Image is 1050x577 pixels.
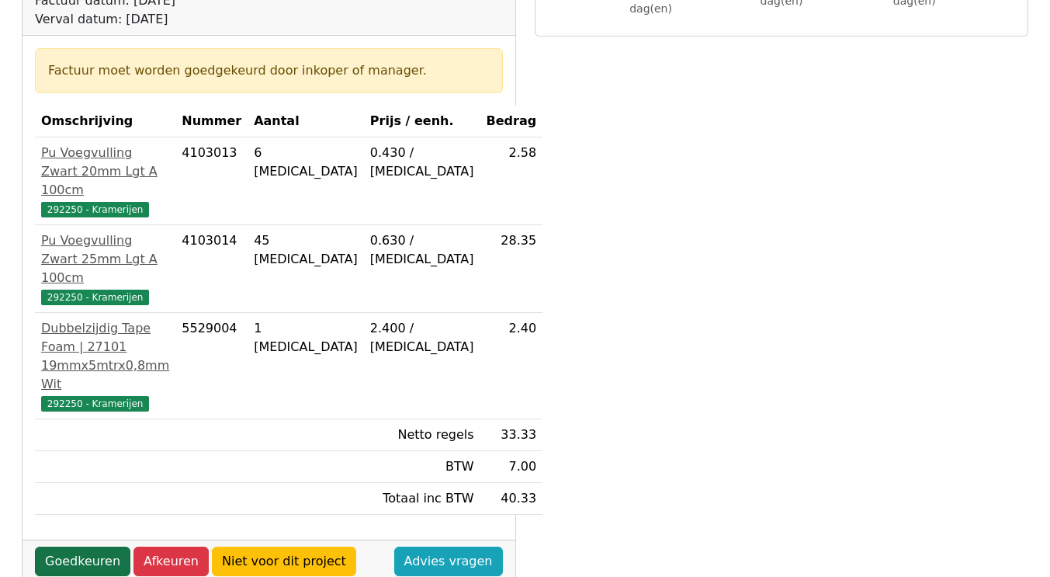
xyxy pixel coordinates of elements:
[175,313,248,419] td: 5529004
[41,144,169,200] div: Pu Voegvulling Zwart 20mm Lgt A 100cm
[480,137,543,225] td: 2.58
[175,225,248,313] td: 4103014
[364,106,480,137] th: Prijs / eenh.
[41,319,169,412] a: Dubbelzijdig Tape Foam | 27101 19mmx5mtrx0,8mm Wit292250 - Kramerijen
[480,313,543,419] td: 2.40
[48,61,490,80] div: Factuur moet worden goedgekeurd door inkoper of manager.
[35,106,175,137] th: Omschrijving
[254,319,358,356] div: 1 [MEDICAL_DATA]
[175,137,248,225] td: 4103013
[364,451,480,483] td: BTW
[41,231,169,306] a: Pu Voegvulling Zwart 25mm Lgt A 100cm292250 - Kramerijen
[41,396,149,412] span: 292250 - Kramerijen
[480,483,543,515] td: 40.33
[133,547,209,576] a: Afkeuren
[41,231,169,287] div: Pu Voegvulling Zwart 25mm Lgt A 100cm
[364,483,480,515] td: Totaal inc BTW
[254,231,358,269] div: 45 [MEDICAL_DATA]
[248,106,364,137] th: Aantal
[212,547,356,576] a: Niet voor dit project
[175,106,248,137] th: Nummer
[370,144,474,181] div: 0.430 / [MEDICAL_DATA]
[480,106,543,137] th: Bedrag
[480,225,543,313] td: 28.35
[35,547,130,576] a: Goedkeuren
[41,144,169,218] a: Pu Voegvulling Zwart 20mm Lgt A 100cm292250 - Kramerijen
[480,419,543,451] td: 33.33
[364,419,480,451] td: Netto regels
[370,231,474,269] div: 0.630 / [MEDICAL_DATA]
[370,319,474,356] div: 2.400 / [MEDICAL_DATA]
[480,451,543,483] td: 7.00
[41,202,149,217] span: 292250 - Kramerijen
[254,144,358,181] div: 6 [MEDICAL_DATA]
[35,10,494,29] div: Verval datum: [DATE]
[394,547,503,576] a: Advies vragen
[41,290,149,305] span: 292250 - Kramerijen
[41,319,169,394] div: Dubbelzijdig Tape Foam | 27101 19mmx5mtrx0,8mm Wit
